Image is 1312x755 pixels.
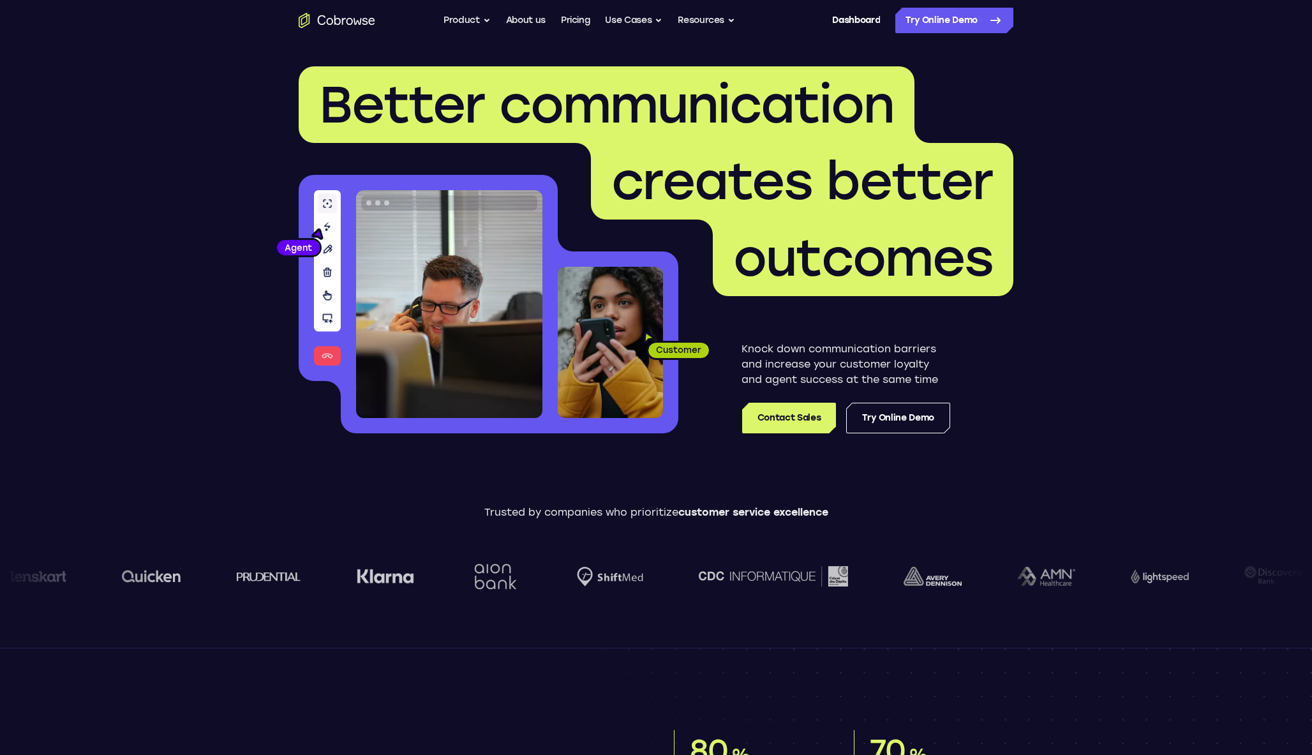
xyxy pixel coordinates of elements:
[846,403,950,433] a: Try Online Demo
[605,8,662,33] button: Use Cases
[742,341,950,387] p: Knock down communication barriers and increase your customer loyalty and agent success at the sam...
[611,151,993,212] span: creates better
[352,569,409,584] img: Klarna
[895,8,1013,33] a: Try Online Demo
[572,567,638,587] img: Shiftmed
[1125,569,1183,583] img: Lightspeed
[444,8,491,33] button: Product
[561,8,590,33] a: Pricing
[1011,567,1070,587] img: AMN Healthcare
[733,227,993,288] span: outcomes
[678,8,735,33] button: Resources
[299,13,375,28] a: Go to the home page
[694,566,843,586] img: CDC Informatique
[678,506,828,518] span: customer service excellence
[356,190,542,418] img: A customer support agent talking on the phone
[832,8,880,33] a: Dashboard
[232,571,296,581] img: prudential
[506,8,546,33] a: About us
[742,403,836,433] a: Contact Sales
[319,74,894,135] span: Better communication
[117,566,176,586] img: quicken
[898,567,957,586] img: avery-dennison
[465,551,516,602] img: Aion Bank
[558,267,663,418] img: A customer holding their phone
